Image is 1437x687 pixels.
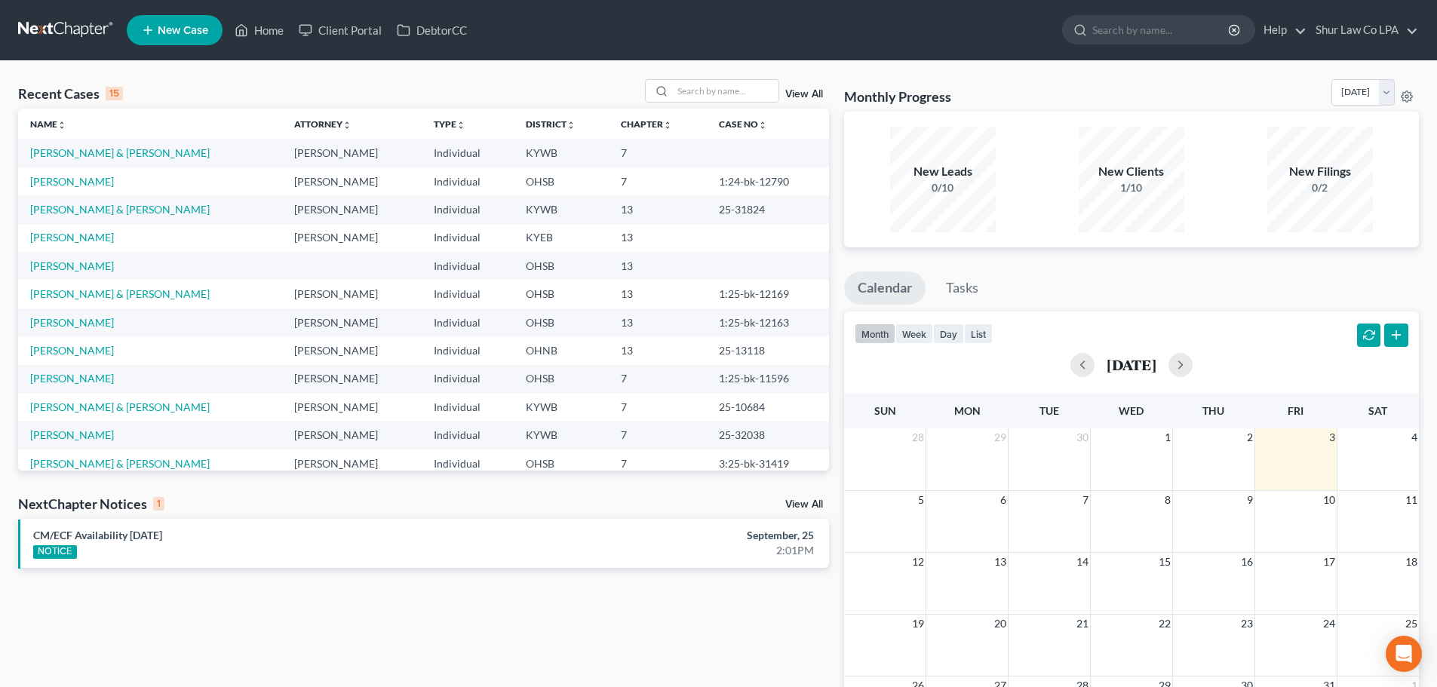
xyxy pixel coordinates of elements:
[874,404,896,417] span: Sun
[1081,491,1090,509] span: 7
[993,553,1008,571] span: 13
[1386,636,1422,672] div: Open Intercom Messenger
[1256,17,1307,44] a: Help
[291,17,389,44] a: Client Portal
[1157,615,1172,633] span: 22
[282,139,422,167] td: [PERSON_NAME]
[1245,491,1254,509] span: 9
[422,139,514,167] td: Individual
[609,224,707,252] td: 13
[1239,553,1254,571] span: 16
[227,17,291,44] a: Home
[1368,404,1387,417] span: Sat
[30,400,210,413] a: [PERSON_NAME] & [PERSON_NAME]
[282,393,422,421] td: [PERSON_NAME]
[30,118,66,130] a: Nameunfold_more
[1328,428,1337,446] span: 3
[422,336,514,364] td: Individual
[33,545,77,559] div: NOTICE
[18,84,123,103] div: Recent Cases
[609,195,707,223] td: 13
[30,287,210,300] a: [PERSON_NAME] & [PERSON_NAME]
[294,118,352,130] a: Attorneyunfold_more
[1075,428,1090,446] span: 30
[422,224,514,252] td: Individual
[707,167,829,195] td: 1:24-bk-12790
[1163,428,1172,446] span: 1
[707,449,829,477] td: 3:25-bk-31419
[282,280,422,308] td: [PERSON_NAME]
[1404,553,1419,571] span: 18
[282,449,422,477] td: [PERSON_NAME]
[609,252,707,280] td: 13
[609,280,707,308] td: 13
[106,87,123,100] div: 15
[673,80,778,102] input: Search by name...
[158,25,208,36] span: New Case
[609,336,707,364] td: 13
[1404,491,1419,509] span: 11
[621,118,672,130] a: Chapterunfold_more
[1239,615,1254,633] span: 23
[422,393,514,421] td: Individual
[609,422,707,449] td: 7
[30,457,210,470] a: [PERSON_NAME] & [PERSON_NAME]
[514,336,609,364] td: OHNB
[785,89,823,100] a: View All
[514,224,609,252] td: KYEB
[910,553,926,571] span: 12
[567,121,576,130] i: unfold_more
[932,271,992,305] a: Tasks
[964,324,993,344] button: list
[609,308,707,336] td: 13
[1288,404,1303,417] span: Fri
[1308,17,1418,44] a: Shur Law Co LPA
[422,449,514,477] td: Individual
[1322,491,1337,509] span: 10
[30,428,114,441] a: [PERSON_NAME]
[1079,180,1184,195] div: 1/10
[719,118,767,130] a: Case Nounfold_more
[389,17,474,44] a: DebtorCC
[1267,163,1373,180] div: New Filings
[342,121,352,130] i: unfold_more
[1092,16,1230,44] input: Search by name...
[422,422,514,449] td: Individual
[910,428,926,446] span: 28
[1157,553,1172,571] span: 15
[422,365,514,393] td: Individual
[1267,180,1373,195] div: 0/2
[30,146,210,159] a: [PERSON_NAME] & [PERSON_NAME]
[1107,357,1156,373] h2: [DATE]
[1075,553,1090,571] span: 14
[663,121,672,130] i: unfold_more
[282,365,422,393] td: [PERSON_NAME]
[422,167,514,195] td: Individual
[30,259,114,272] a: [PERSON_NAME]
[1163,491,1172,509] span: 8
[282,224,422,252] td: [PERSON_NAME]
[993,615,1008,633] span: 20
[514,195,609,223] td: KYWB
[30,175,114,188] a: [PERSON_NAME]
[282,336,422,364] td: [PERSON_NAME]
[855,324,895,344] button: month
[514,167,609,195] td: OHSB
[563,543,814,558] div: 2:01PM
[1245,428,1254,446] span: 2
[422,308,514,336] td: Individual
[609,167,707,195] td: 7
[153,497,164,511] div: 1
[707,280,829,308] td: 1:25-bk-12169
[999,491,1008,509] span: 6
[609,449,707,477] td: 7
[422,280,514,308] td: Individual
[758,121,767,130] i: unfold_more
[844,271,926,305] a: Calendar
[609,365,707,393] td: 7
[434,118,465,130] a: Typeunfold_more
[933,324,964,344] button: day
[456,121,465,130] i: unfold_more
[514,422,609,449] td: KYWB
[514,449,609,477] td: OHSB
